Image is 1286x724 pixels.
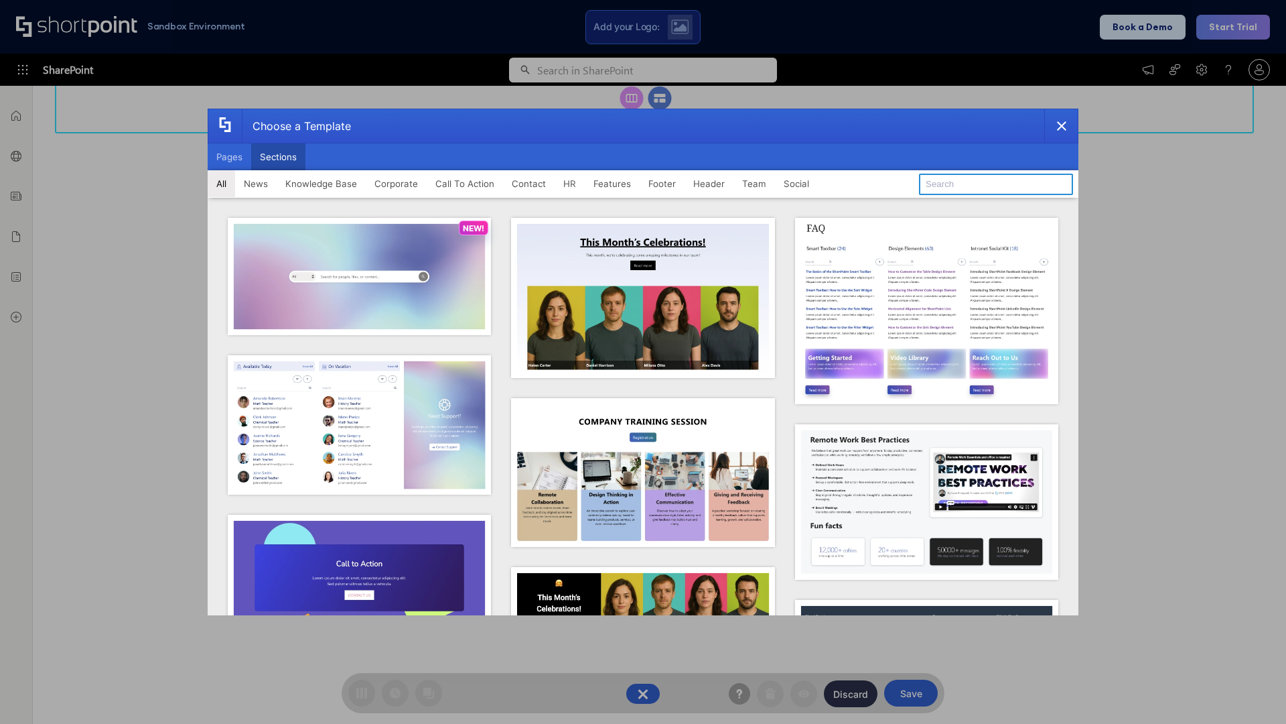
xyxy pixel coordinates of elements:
[277,170,366,197] button: Knowledge Base
[235,170,277,197] button: News
[503,170,555,197] button: Contact
[775,170,818,197] button: Social
[251,143,305,170] button: Sections
[1219,660,1286,724] iframe: Chat Widget
[555,170,585,197] button: HR
[366,170,427,197] button: Corporate
[208,109,1078,615] div: template selector
[208,143,251,170] button: Pages
[242,109,351,143] div: Choose a Template
[919,174,1073,195] input: Search
[585,170,640,197] button: Features
[463,223,484,233] p: NEW!
[427,170,503,197] button: Call To Action
[640,170,685,197] button: Footer
[208,170,235,197] button: All
[685,170,733,197] button: Header
[733,170,775,197] button: Team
